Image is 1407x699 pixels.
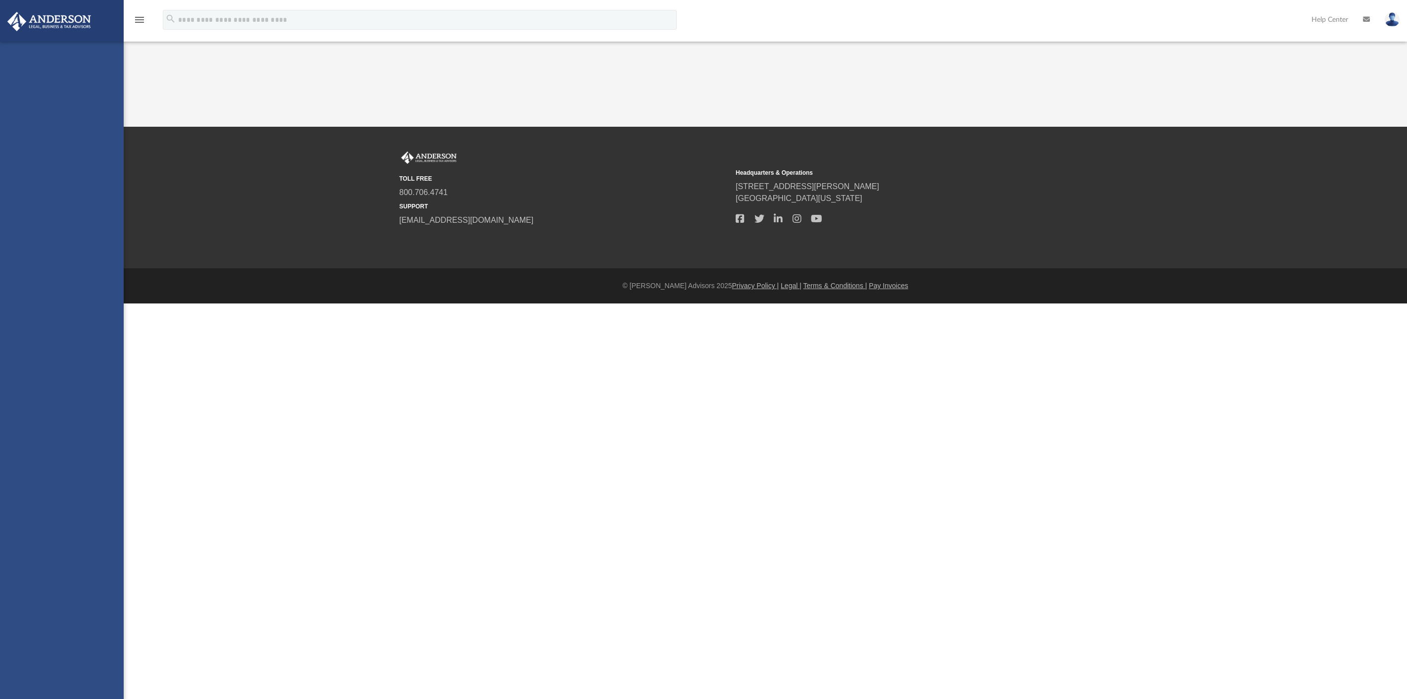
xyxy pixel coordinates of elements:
i: menu [134,14,145,26]
a: [GEOGRAPHIC_DATA][US_STATE] [736,194,862,202]
small: SUPPORT [399,202,729,211]
small: TOLL FREE [399,174,729,183]
img: Anderson Advisors Platinum Portal [399,151,459,164]
a: Legal | [781,282,801,290]
i: search [165,13,176,24]
a: 800.706.4741 [399,188,448,197]
a: Privacy Policy | [732,282,779,290]
a: Pay Invoices [869,282,908,290]
img: Anderson Advisors Platinum Portal [4,12,94,31]
a: Terms & Conditions | [803,282,867,290]
small: Headquarters & Operations [736,168,1065,177]
img: User Pic [1385,12,1400,27]
a: [STREET_ADDRESS][PERSON_NAME] [736,182,879,191]
a: menu [134,19,145,26]
div: © [PERSON_NAME] Advisors 2025 [124,281,1407,291]
a: [EMAIL_ADDRESS][DOMAIN_NAME] [399,216,533,224]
